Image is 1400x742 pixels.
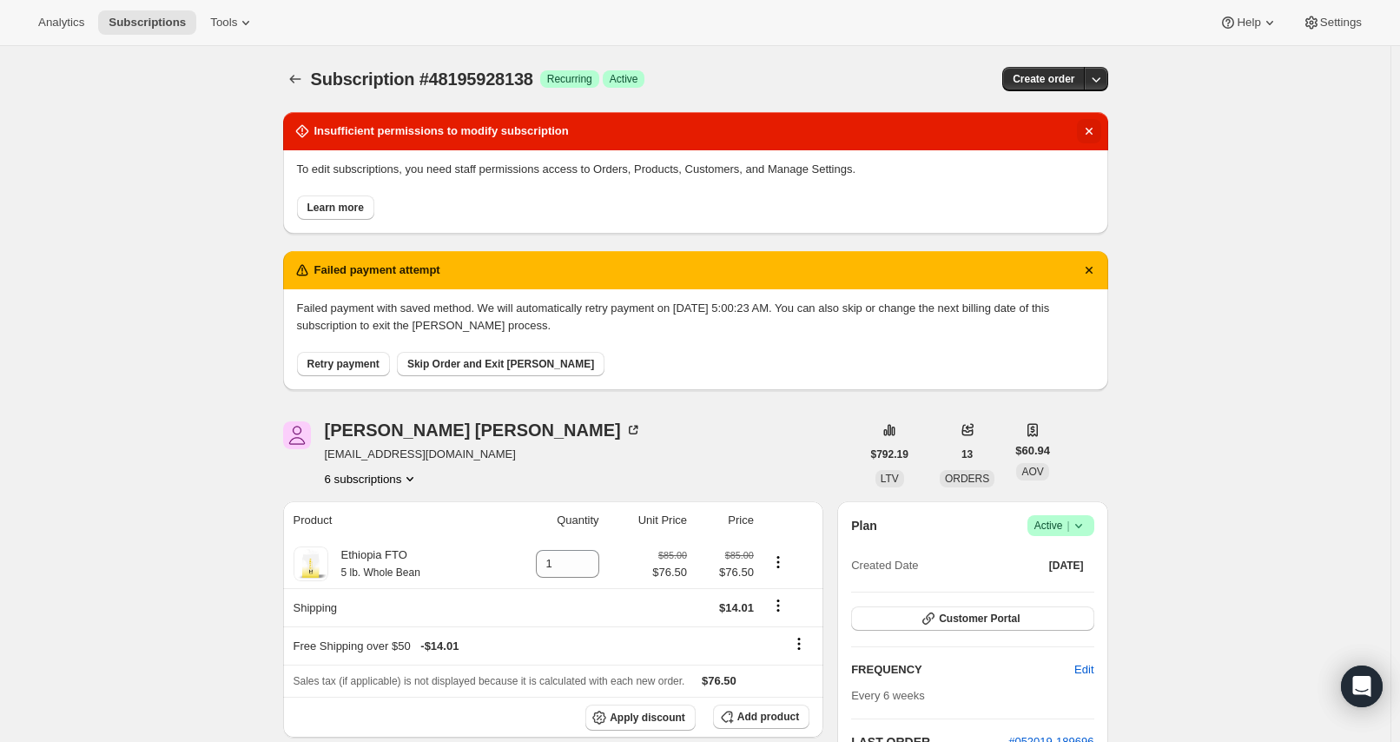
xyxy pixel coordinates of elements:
[283,421,311,449] span: Kevin Pearson
[737,710,799,724] span: Add product
[1064,656,1104,684] button: Edit
[1015,442,1050,460] span: $60.94
[702,674,736,687] span: $76.50
[1002,67,1085,91] button: Create order
[881,473,899,485] span: LTV
[1320,16,1362,30] span: Settings
[961,447,973,461] span: 13
[297,352,390,376] button: Retry payment
[311,70,533,89] span: Subscription #48195928138
[294,675,685,687] span: Sales tax (if applicable) is not displayed because it is calculated with each new order.
[328,547,420,581] div: Ethiopia FTO
[725,550,754,560] small: $85.00
[294,547,328,581] img: product img
[210,16,237,30] span: Tools
[851,606,1093,631] button: Customer Portal
[610,711,685,725] span: Apply discount
[1341,666,1383,707] div: Open Intercom Messenger
[604,501,692,540] th: Unit Price
[494,501,604,540] th: Quantity
[109,16,186,30] span: Subscriptions
[851,689,925,702] span: Every 6 weeks
[307,357,380,371] span: Retry payment
[1049,559,1084,573] span: [DATE]
[307,201,364,215] span: Learn more
[1209,10,1288,35] button: Help
[98,10,196,35] button: Subscriptions
[407,357,594,371] span: Skip Order and Exit [PERSON_NAME]
[200,10,265,35] button: Tools
[28,10,95,35] button: Analytics
[652,564,687,581] span: $76.50
[1021,466,1043,478] span: AOV
[297,161,1094,178] p: To edit subscriptions, you need staff permissions access to Orders, Products, Customers, and Mana...
[871,447,908,461] span: $792.19
[945,473,989,485] span: ORDERS
[1077,258,1101,282] button: Dismiss notification
[1237,16,1260,30] span: Help
[1077,119,1101,143] button: Dismiss notification
[861,442,919,467] button: $792.19
[851,557,918,574] span: Created Date
[325,421,642,439] div: [PERSON_NAME] [PERSON_NAME]
[547,72,592,86] span: Recurring
[283,67,307,91] button: Subscriptions
[420,638,459,655] span: - $14.01
[297,300,1094,335] p: Failed payment with saved method. We will automatically retry payment on [DATE] 5:00:23 AM. You c...
[283,501,495,540] th: Product
[939,612,1020,626] span: Customer Portal
[341,566,420,579] small: 5 lb. Whole Bean
[325,446,642,463] span: [EMAIL_ADDRESS][DOMAIN_NAME]
[297,195,374,220] button: Learn more
[1292,10,1372,35] button: Settings
[610,72,638,86] span: Active
[951,442,983,467] button: 13
[314,123,569,140] h2: Insufficient permissions to modify subscription
[1039,553,1094,578] button: [DATE]
[719,601,754,614] span: $14.01
[764,596,792,615] button: Shipping actions
[697,564,754,581] span: $76.50
[851,661,1074,679] h2: FREQUENCY
[314,262,440,279] h2: Failed payment attempt
[397,352,604,376] button: Skip Order and Exit [PERSON_NAME]
[585,705,696,731] button: Apply discount
[38,16,84,30] span: Analytics
[1067,519,1069,533] span: |
[692,501,759,540] th: Price
[658,550,687,560] small: $85.00
[713,705,809,729] button: Add product
[283,588,495,626] th: Shipping
[1074,661,1093,679] span: Edit
[325,470,419,487] button: Product actions
[294,638,754,655] div: Free Shipping over $50
[1013,72,1074,86] span: Create order
[851,517,877,534] h2: Plan
[764,553,792,572] button: Product actions
[1034,517,1087,534] span: Active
